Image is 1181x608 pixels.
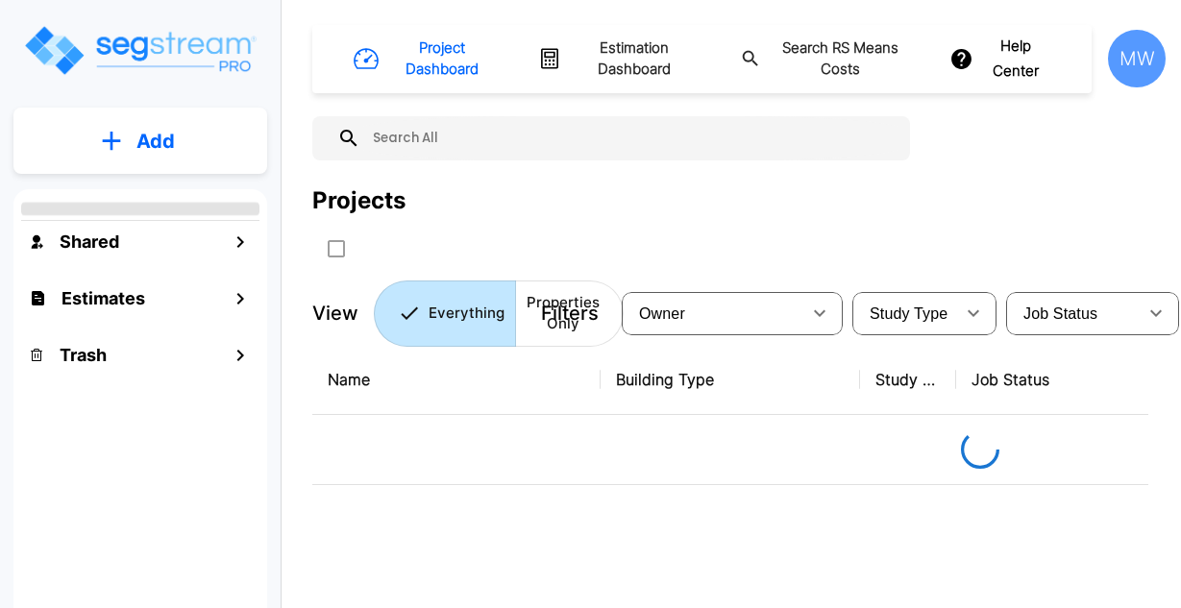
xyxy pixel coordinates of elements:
[1010,286,1137,340] div: Select
[360,116,900,160] input: Search All
[626,286,800,340] div: Select
[570,37,701,81] h1: Estimation Dashboard
[60,342,107,368] h1: Trash
[387,37,497,81] h1: Project Dashboard
[374,280,624,347] div: Platform
[769,37,912,81] h1: Search RS Means Costs
[946,28,1058,90] button: Help Center
[60,229,119,255] h1: Shared
[312,183,406,218] div: Projects
[374,280,516,347] button: Everything
[733,30,923,88] button: Search RS Means Costs
[312,299,358,328] p: View
[870,305,947,322] span: Study Type
[515,280,624,347] button: Properties Only
[527,292,600,335] p: Properties Only
[1108,30,1166,87] div: MW
[1023,305,1097,322] span: Job Status
[13,113,267,169] button: Add
[530,30,711,88] button: Estimation Dashboard
[312,345,601,415] th: Name
[639,305,685,322] span: Owner
[429,303,504,325] p: Everything
[136,127,175,156] p: Add
[601,345,860,415] th: Building Type
[860,345,956,415] th: Study Type
[22,23,258,78] img: Logo
[62,285,145,311] h1: Estimates
[346,30,507,88] button: Project Dashboard
[856,286,954,340] div: Select
[317,230,356,268] button: SelectAll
